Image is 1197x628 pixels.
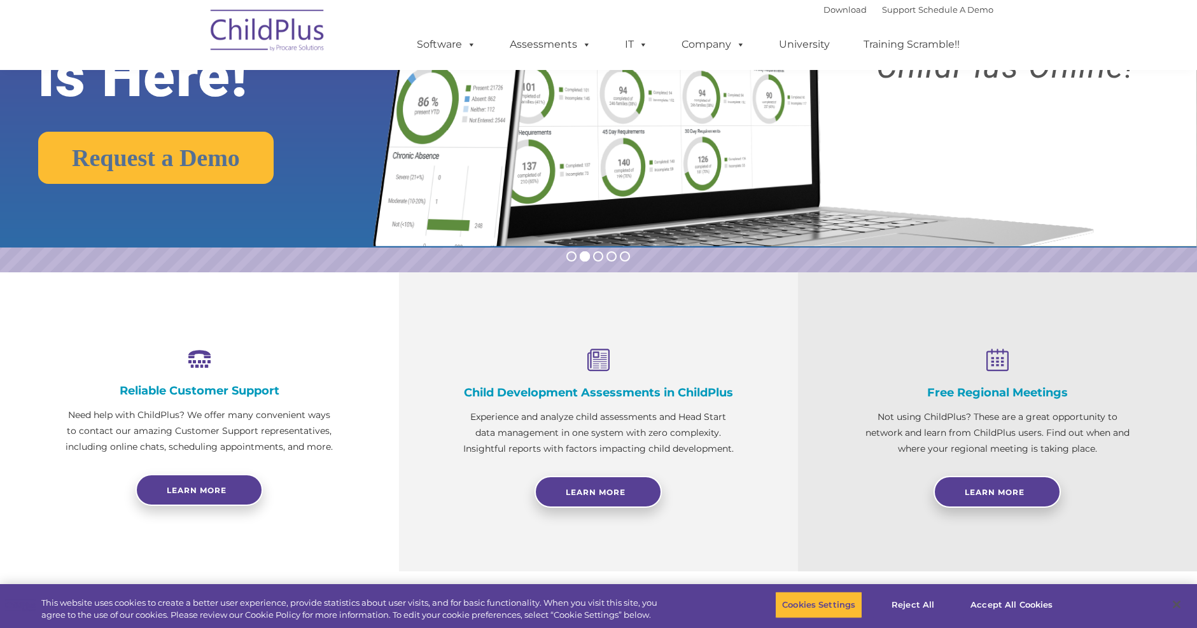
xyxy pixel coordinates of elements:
[766,32,843,57] a: University
[873,592,953,618] button: Reject All
[918,4,993,15] a: Schedule A Demo
[823,4,867,15] a: Download
[669,32,758,57] a: Company
[612,32,661,57] a: IT
[463,386,734,400] h4: Child Development Assessments in ChildPlus
[177,84,216,94] span: Last name
[38,132,274,184] a: Request a Demo
[965,487,1025,497] span: Learn More
[775,592,862,618] button: Cookies Settings
[934,476,1061,508] a: Learn More
[963,592,1060,618] button: Accept All Cookies
[41,597,659,622] div: This website uses cookies to create a better user experience, provide statistics about user visit...
[463,409,734,457] p: Experience and analyze child assessments and Head Start data management in one system with zero c...
[862,409,1133,457] p: Not using ChildPlus? These are a great opportunity to network and learn from ChildPlus users. Fin...
[497,32,604,57] a: Assessments
[64,384,335,398] h4: Reliable Customer Support
[823,4,993,15] font: |
[566,487,626,497] span: Learn More
[882,4,916,15] a: Support
[167,485,227,495] span: Learn more
[177,136,231,146] span: Phone number
[136,474,263,506] a: Learn more
[851,32,972,57] a: Training Scramble!!
[204,1,332,64] img: ChildPlus by Procare Solutions
[404,32,489,57] a: Software
[535,476,662,508] a: Learn More
[862,386,1133,400] h4: Free Regional Meetings
[64,407,335,455] p: Need help with ChildPlus? We offer many convenient ways to contact our amazing Customer Support r...
[1163,590,1191,618] button: Close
